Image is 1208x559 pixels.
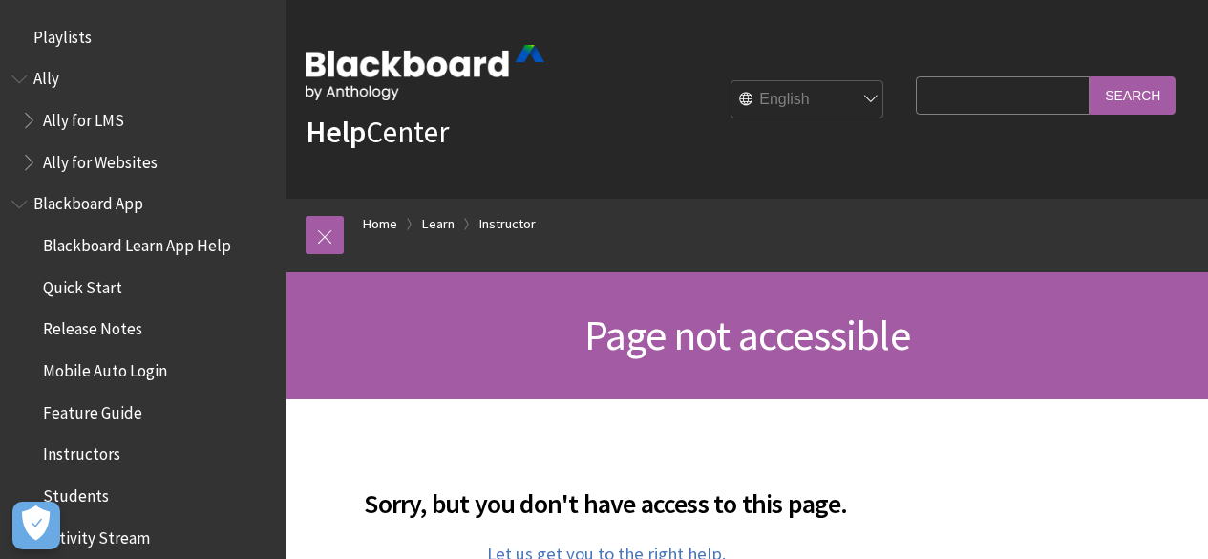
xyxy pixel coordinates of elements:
a: Home [363,212,397,236]
span: Blackboard App [33,188,143,214]
span: Playlists [33,21,92,47]
input: Search [1090,76,1176,114]
span: Ally [33,63,59,89]
span: Feature Guide [43,397,142,422]
strong: Help [306,113,366,151]
span: Ally for Websites [43,146,158,172]
span: Quick Start [43,271,122,297]
nav: Book outline for Anthology Ally Help [11,63,275,179]
a: Learn [422,212,455,236]
span: Mobile Auto Login [43,355,167,380]
span: Ally for LMS [43,104,124,130]
span: Instructors [43,439,120,464]
nav: Book outline for Playlists [11,21,275,54]
span: Blackboard Learn App Help [43,229,231,255]
select: Site Language Selector [731,81,884,119]
span: Activity Stream [43,522,150,548]
img: Blackboard by Anthology [306,45,544,100]
span: Release Notes [43,313,142,339]
span: Students [43,480,109,505]
button: Open Preferences [12,502,60,549]
a: Instructor [479,212,536,236]
h2: Sorry, but you don't have access to this page. [306,461,906,524]
span: Page not accessible [584,309,910,361]
a: HelpCenter [306,113,449,151]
